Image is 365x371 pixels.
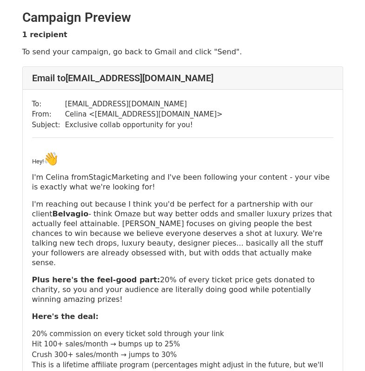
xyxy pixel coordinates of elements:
[88,173,112,182] span: Stagic
[32,350,333,360] li: Crush 300+ sales/month → jumps to 30%
[32,99,65,110] td: To:
[65,99,223,110] td: [EMAIL_ADDRESS][DOMAIN_NAME]
[32,109,65,120] td: From:
[22,10,343,26] h2: Campaign Preview
[65,120,223,130] td: Exclusive collab opportunity for you!
[32,172,333,192] p: I'm Celina from Marketing and I've been following your content - your vibe is exactly what we're ...
[32,158,42,165] span: Hey
[32,339,333,350] li: Hit 100+ sales/month → bumps up to 25%
[65,109,223,120] td: Celina < [EMAIL_ADDRESS][DOMAIN_NAME] >
[32,120,65,130] td: Subject:
[32,199,333,267] p: I'm reaching out because I think you'd be perfect for a partnership with our client - think Omaze...
[22,30,67,39] strong: 1 recipient
[32,329,333,339] li: 20% commission on every ticket sold through your link
[32,312,99,321] strong: Here's the deal:
[32,72,333,84] h4: Email to [EMAIL_ADDRESS][DOMAIN_NAME]
[42,158,44,165] span: !
[44,151,59,166] img: 👋
[32,275,160,284] strong: Plus here's the feel-good part:
[52,209,88,218] strong: Belvagio
[22,47,343,57] p: To send your campaign, go back to Gmail and click "Send".
[32,275,333,304] p: 20% of every ticket price gets donated to charity, so you and your audience are literally doing g...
